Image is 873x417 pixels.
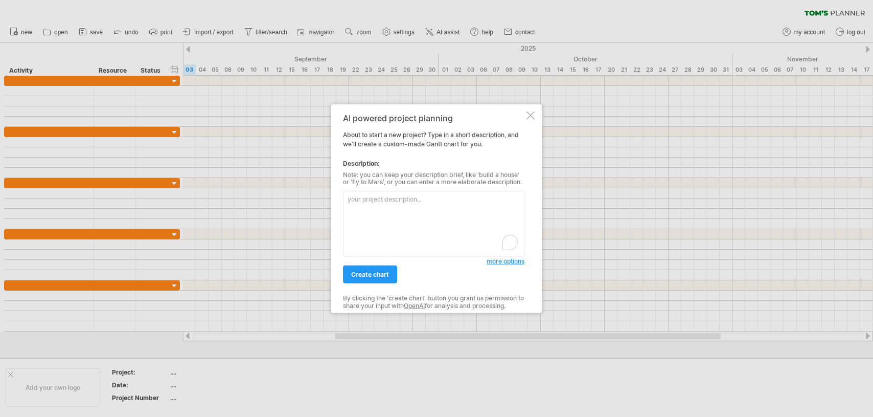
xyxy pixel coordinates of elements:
div: Note: you can keep your description brief, like 'build a house' or 'fly to Mars', or you can ente... [343,171,524,186]
a: OpenAI [404,301,425,309]
div: AI powered project planning [343,113,524,122]
div: About to start a new project? Type in a short description, and we'll create a custom-made Gantt c... [343,113,524,304]
span: more options [487,257,524,265]
a: create chart [343,266,397,283]
textarea: To enrich screen reader interactions, please activate Accessibility in Grammarly extension settings [343,191,524,257]
a: more options [487,257,524,266]
span: create chart [351,271,389,278]
div: Description: [343,159,524,168]
div: By clicking the 'create chart' button you grant us permission to share your input with for analys... [343,295,524,310]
